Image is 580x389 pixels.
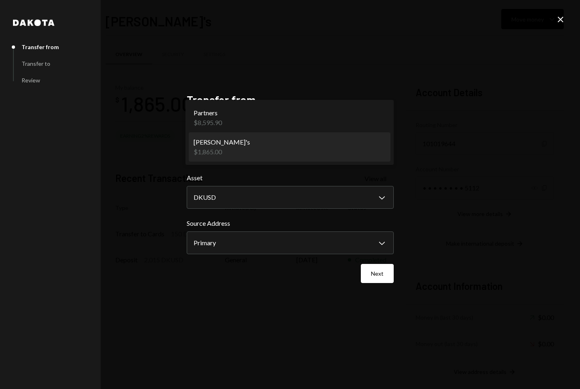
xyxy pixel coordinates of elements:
button: Source Address [187,231,394,254]
div: Transfer to [22,60,50,67]
label: Source Address [187,218,394,228]
div: $8,595.90 [194,118,222,128]
div: Review [22,77,40,84]
div: Partners [194,108,222,118]
button: Asset [187,186,394,209]
h2: Transfer from [187,92,394,108]
button: Next [361,264,394,283]
label: Asset [187,173,394,183]
div: Transfer from [22,43,59,50]
div: [PERSON_NAME]'s [194,137,250,147]
div: $1,865.00 [194,147,250,157]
